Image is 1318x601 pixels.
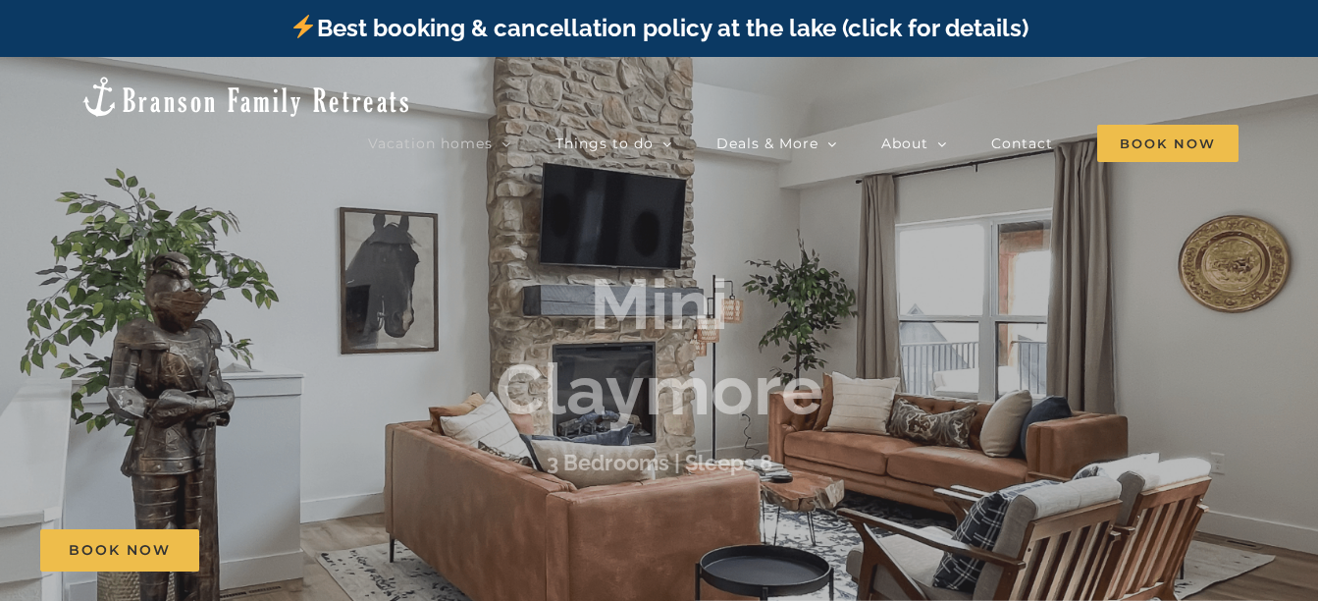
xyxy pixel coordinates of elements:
[991,124,1053,163] a: Contact
[69,542,171,559] span: Book Now
[716,124,837,163] a: Deals & More
[291,15,315,38] img: ⚡️
[1097,125,1239,162] span: Book Now
[881,124,947,163] a: About
[79,75,412,119] img: Branson Family Retreats Logo
[290,14,1028,42] a: Best booking & cancellation policy at the lake (click for details)
[368,137,493,150] span: Vacation homes
[368,124,511,163] a: Vacation homes
[555,137,654,150] span: Things to do
[555,124,672,163] a: Things to do
[881,137,928,150] span: About
[40,529,199,572] a: Book Now
[716,137,818,150] span: Deals & More
[368,124,1239,163] nav: Main Menu
[496,262,823,430] b: Mini Claymore
[547,450,772,475] h3: 3 Bedrooms | Sleeps 8
[991,137,1053,150] span: Contact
